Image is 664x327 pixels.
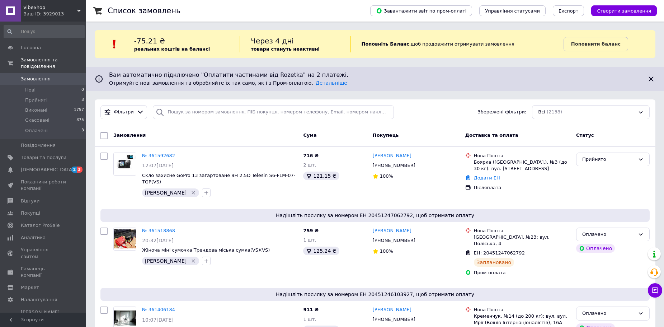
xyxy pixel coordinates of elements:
[142,238,174,243] span: 20:32[DATE]
[23,11,86,17] div: Ваш ID: 3929013
[362,41,409,47] b: Поповніть Баланс
[373,153,411,159] a: [PERSON_NAME]
[4,25,85,38] input: Пошук
[474,159,570,172] div: Боярка ([GEOGRAPHIC_DATA].), №3 (до 30 кг): вул. [STREET_ADDRESS]
[371,236,417,245] div: [PHONE_NUMBER]
[373,307,411,313] a: [PERSON_NAME]
[25,97,47,103] span: Прийняті
[380,248,393,254] span: 100%
[564,37,628,51] a: Поповнити баланс
[190,258,196,264] svg: Видалити мітку
[142,247,270,253] a: Жіноча міні сумочка Трендова міська сумка(VS)(VS)
[303,237,316,243] span: 1 шт.
[145,190,187,196] span: [PERSON_NAME]
[474,313,570,326] div: Кременчук, №14 (до 200 кг): вул. вул. Мрії (Воїнів Інтернаціоналістів), 16А
[474,153,570,159] div: Нова Пошта
[350,36,564,52] div: , щоб продовжити отримувати замовлення
[303,247,339,255] div: 125.24 ₴
[474,307,570,313] div: Нова Пошта
[474,228,570,234] div: Нова Пошта
[134,37,165,45] span: -75.21 ₴
[376,8,466,14] span: Завантажити звіт по пром-оплаті
[21,154,66,161] span: Товари та послуги
[21,222,60,229] span: Каталог ProSale
[373,228,411,234] a: [PERSON_NAME]
[21,76,51,82] span: Замовлення
[21,210,40,216] span: Покупці
[465,132,518,138] span: Доставка та оплата
[373,132,399,138] span: Покупець
[370,5,472,16] button: Завантажити звіт по пром-оплаті
[21,179,66,192] span: Показники роботи компанії
[76,117,84,123] span: 375
[474,258,514,267] div: Заплановано
[113,132,146,138] span: Замовлення
[547,109,562,115] span: (2138)
[114,229,136,248] img: Фото товару
[474,270,570,276] div: Пром-оплата
[142,163,174,168] span: 12:07[DATE]
[303,307,319,312] span: 911 ₴
[303,153,319,158] span: 716 ₴
[553,5,584,16] button: Експорт
[584,8,657,13] a: Створити замовлення
[582,310,635,317] div: Оплачено
[21,296,57,303] span: Налаштування
[582,231,635,238] div: Оплачено
[597,8,651,14] span: Створити замовлення
[21,234,46,241] span: Аналітика
[474,184,570,191] div: Післяплата
[303,228,319,233] span: 759 ₴
[582,156,635,163] div: Прийнято
[103,212,647,219] span: Надішліть посилку за номером ЕН 20451247062792, щоб отримати оплату
[114,153,136,175] img: Фото товару
[142,153,175,158] a: № 361592682
[142,317,174,323] span: 10:07[DATE]
[477,109,526,116] span: Збережені фільтри:
[21,142,56,149] span: Повідомлення
[380,173,393,179] span: 100%
[25,117,50,123] span: Скасовані
[109,80,347,86] span: Отримуйте нові замовлення та обробляйте їх так само, як і з Пром-оплатою.
[142,228,175,233] a: № 361518868
[21,247,66,260] span: Управління сайтом
[485,8,540,14] span: Управління статусами
[479,5,546,16] button: Управління статусами
[142,173,295,185] a: Скло захисне GoPro 13 загартоване 9H 2.5D Telesin S6-FLM-07-TGP(VS)
[25,87,36,93] span: Нові
[303,162,316,168] span: 2 шт.
[303,317,316,322] span: 1 шт.
[251,37,294,45] span: Через 4 дні
[114,310,136,326] img: Фото товару
[25,107,47,113] span: Виконані
[74,107,84,113] span: 1757
[648,283,662,298] button: Чат з покупцем
[153,105,394,119] input: Пошук за номером замовлення, ПІБ покупця, номером телефону, Email, номером накладної
[303,172,339,180] div: 121.15 ₴
[303,132,316,138] span: Cума
[81,87,84,93] span: 0
[474,234,570,247] div: [GEOGRAPHIC_DATA], №23: вул. Поліська, 4
[81,97,84,103] span: 3
[21,167,74,173] span: [DEMOGRAPHIC_DATA]
[25,127,48,134] span: Оплачені
[114,109,134,116] span: Фільтри
[23,4,77,11] span: VibeShop
[77,167,83,173] span: 3
[113,153,136,176] a: Фото товару
[371,315,417,324] div: [PHONE_NUMBER]
[71,167,77,173] span: 2
[316,80,347,86] a: Детальніше
[576,132,594,138] span: Статус
[21,45,41,51] span: Головна
[190,190,196,196] svg: Видалити мітку
[142,307,175,312] a: № 361406184
[21,284,39,291] span: Маркет
[109,39,120,50] img: :exclamation:
[251,46,320,52] b: товари стануть неактивні
[571,41,621,47] b: Поповнити баланс
[591,5,657,16] button: Створити замовлення
[559,8,579,14] span: Експорт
